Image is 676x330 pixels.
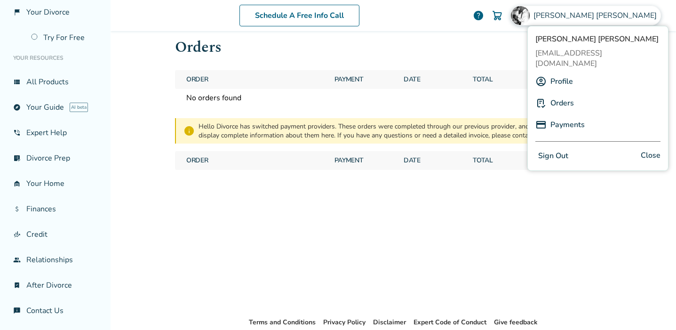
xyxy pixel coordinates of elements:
[8,300,103,322] a: chat_infoContact Us
[8,122,103,144] a: phone_in_talkExpert Help
[469,151,534,170] span: Total
[183,89,327,107] span: No orders found
[13,231,21,238] span: finance_mode
[8,71,103,93] a: view_listAll Products
[629,285,676,330] iframe: Chat Widget
[26,7,70,17] span: Your Divorce
[13,78,21,86] span: view_list
[70,103,88,112] span: AI beta
[535,34,660,44] span: [PERSON_NAME] [PERSON_NAME]
[8,173,103,194] a: garage_homeYour Home
[400,70,465,89] span: Date
[8,224,103,245] a: finance_modeCredit
[8,274,103,296] a: bookmark_checkAfter Divorce
[550,94,574,112] a: Orders
[331,151,396,170] span: Payment
[511,6,530,25] img: Rahj Watson
[323,318,366,327] a: Privacy Policy
[550,72,573,90] a: Profile
[414,318,486,327] a: Expert Code of Conduct
[199,122,604,140] div: Hello Divorce has switched payment providers. These orders were completed through our previous pr...
[469,70,534,89] span: Total
[183,70,327,89] span: Order
[13,205,21,213] span: attach_money
[535,119,547,130] img: P
[550,116,585,134] a: Payments
[13,282,21,289] span: bookmark_check
[8,147,103,169] a: list_alt_checkDivorce Prep
[535,76,547,87] img: A
[183,151,327,170] span: Order
[473,10,484,21] a: help
[13,256,21,264] span: group
[535,97,547,109] img: P
[249,318,316,327] a: Terms and Conditions
[8,1,103,23] a: flag_2Your Divorce
[13,104,21,111] span: explore
[13,307,21,314] span: chat_info
[13,180,21,187] span: garage_home
[533,10,660,21] span: [PERSON_NAME] [PERSON_NAME]
[183,125,195,137] span: info
[8,249,103,271] a: groupRelationships
[8,48,103,67] li: Your Resources
[13,129,21,137] span: phone_in_talk
[535,48,660,69] span: [EMAIL_ADDRESS][DOMAIN_NAME]
[239,5,359,26] a: Schedule A Free Info Call
[400,151,465,170] span: Date
[8,97,103,118] a: exploreYour GuideAI beta
[331,70,396,89] span: Payment
[175,36,612,59] h1: Orders
[494,317,538,328] li: Give feedback
[373,317,406,328] li: Disclaimer
[641,149,660,163] span: Close
[535,149,571,163] button: Sign Out
[8,198,103,220] a: attach_moneyFinances
[13,8,21,16] span: flag_2
[13,154,21,162] span: list_alt_check
[492,10,503,21] img: Cart
[25,27,103,48] a: Try For Free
